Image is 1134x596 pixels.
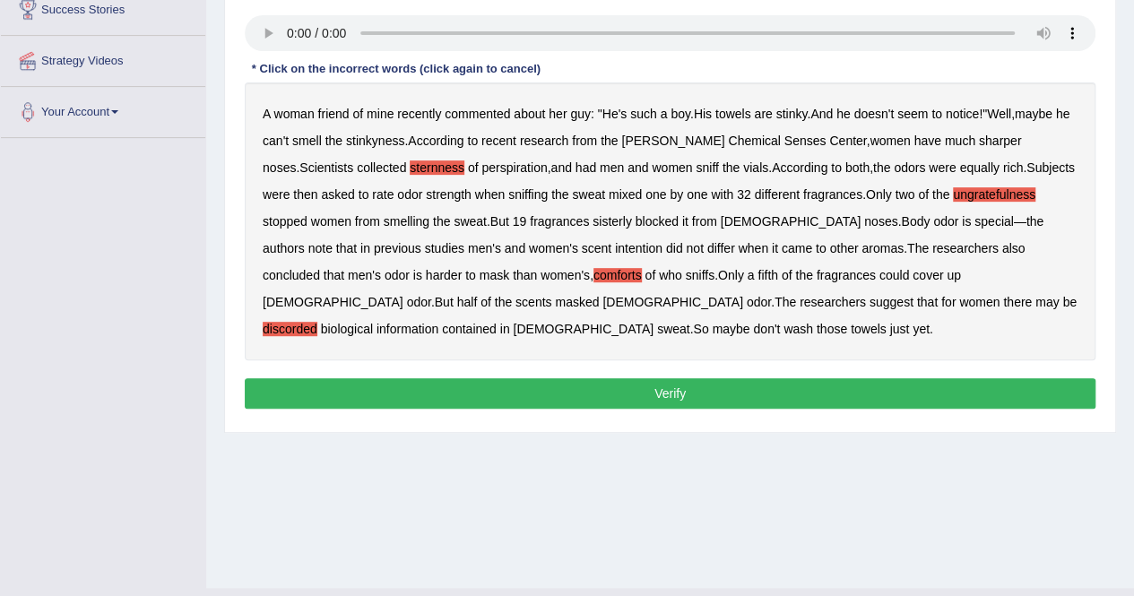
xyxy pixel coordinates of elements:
b: other [829,241,858,255]
b: women's [541,268,590,282]
b: different [755,187,800,202]
b: men's [348,268,381,282]
b: a [661,107,668,121]
b: comforts [593,268,642,282]
b: ungratefulness [953,187,1035,202]
b: from [572,134,597,148]
b: guy [570,107,591,121]
b: may [1035,295,1059,309]
b: mixed [609,187,642,202]
b: and [505,241,525,255]
b: note [308,241,333,255]
b: who [659,268,682,282]
b: just [889,322,909,336]
b: So [693,322,708,336]
b: that [324,268,344,282]
b: woman [273,107,314,121]
b: Only [866,187,892,202]
b: towels [851,322,887,336]
b: and [550,160,571,175]
b: to [465,268,476,282]
b: Senses [784,134,827,148]
b: men's [468,241,501,255]
b: from [355,214,380,229]
b: women [959,295,1000,309]
b: maybe [712,322,749,336]
b: of [468,160,479,175]
b: fragrances [803,187,862,202]
b: up [947,268,961,282]
b: is [962,214,971,229]
b: researchers [800,295,866,309]
b: fragrances [530,214,589,229]
b: for [941,295,956,309]
b: sniffing [508,187,548,202]
b: sniff [696,160,718,175]
b: it [772,241,778,255]
b: recently [397,107,441,121]
b: of [782,268,792,282]
b: [DEMOGRAPHIC_DATA] [513,322,654,336]
b: A [263,107,271,121]
b: yet [913,322,930,336]
b: when [475,187,505,202]
b: much [945,134,975,148]
b: when [739,241,768,255]
b: mine [367,107,394,121]
b: researchers [932,241,999,255]
b: fifth [757,268,778,282]
b: notice [946,107,979,121]
b: boy [671,107,690,121]
b: authors [263,241,305,255]
b: the [601,134,618,148]
b: not [686,241,703,255]
b: sweat [657,322,690,336]
b: then [293,187,317,202]
b: biological [321,322,373,336]
b: it [682,214,688,229]
b: suggest [870,295,913,309]
b: And [810,107,833,121]
b: a [748,268,755,282]
b: of [480,295,491,309]
b: masked [555,295,599,309]
b: the [551,187,568,202]
b: from [692,214,717,229]
b: According [772,160,827,175]
b: aromas [861,241,904,255]
div: : " . . !" , . , . , . , . . . . — . , . . . . . [245,82,1095,360]
b: the [325,134,342,148]
b: to [467,134,478,148]
b: noses [864,214,897,229]
b: 32 [737,187,751,202]
b: stinky [776,107,808,121]
b: noses [263,160,296,175]
b: sniffs [686,268,714,282]
b: women's [529,241,578,255]
b: half [457,295,478,309]
b: the [1026,214,1043,229]
b: His [694,107,712,121]
b: smell [292,134,322,148]
b: stopped [263,214,307,229]
b: Well [987,107,1011,121]
b: harder [426,268,462,282]
b: were [929,160,956,175]
b: of [645,268,655,282]
b: blocked [636,214,679,229]
b: than [513,268,537,282]
b: scent [582,241,611,255]
b: that [336,241,357,255]
b: 19 [513,214,527,229]
b: research [520,134,568,148]
b: the [495,295,512,309]
button: Verify [245,378,1095,409]
b: in [500,322,510,336]
b: had [576,160,596,175]
b: sternness [410,160,464,175]
b: strength [426,187,472,202]
b: According [408,134,463,148]
b: those [817,322,847,336]
b: wash [783,322,813,336]
b: The [775,295,796,309]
